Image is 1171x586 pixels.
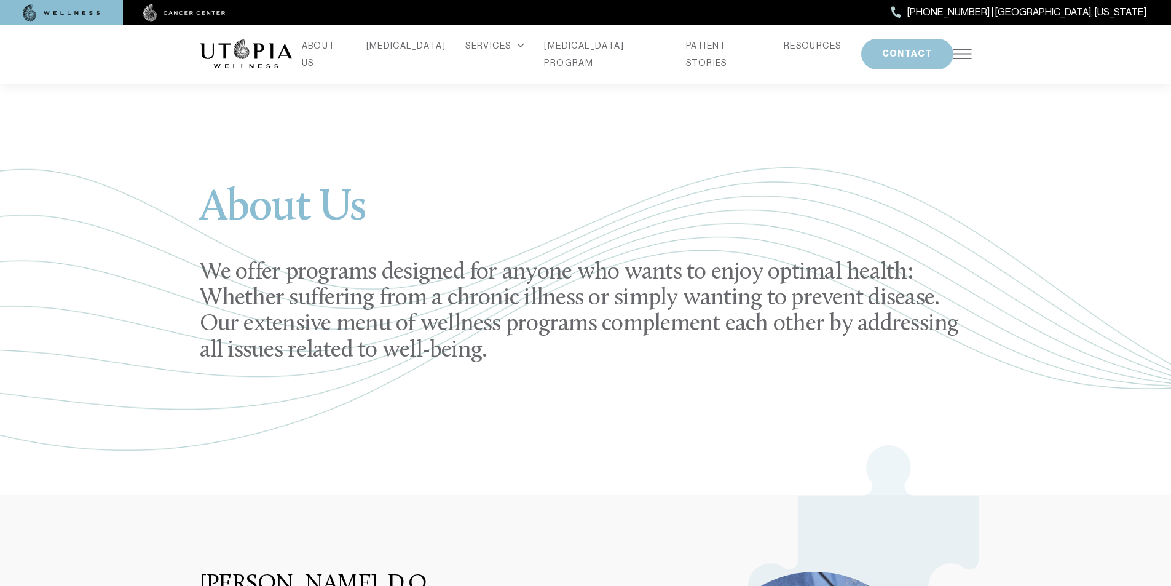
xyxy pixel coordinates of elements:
[686,37,764,71] a: PATIENT STORIES
[366,37,446,54] a: [MEDICAL_DATA]
[200,260,972,364] h2: We offer programs designed for anyone who wants to enjoy optimal health: Whether suffering from a...
[143,4,226,22] img: cancer center
[200,186,972,245] h1: About Us
[23,4,100,22] img: wellness
[784,37,842,54] a: RESOURCES
[200,39,292,69] img: logo
[953,49,972,59] img: icon-hamburger
[465,37,524,54] div: SERVICES
[544,37,666,71] a: [MEDICAL_DATA] PROGRAM
[861,39,953,69] button: CONTACT
[891,4,1146,20] a: [PHONE_NUMBER] | [GEOGRAPHIC_DATA], [US_STATE]
[907,4,1146,20] span: [PHONE_NUMBER] | [GEOGRAPHIC_DATA], [US_STATE]
[302,37,347,71] a: ABOUT US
